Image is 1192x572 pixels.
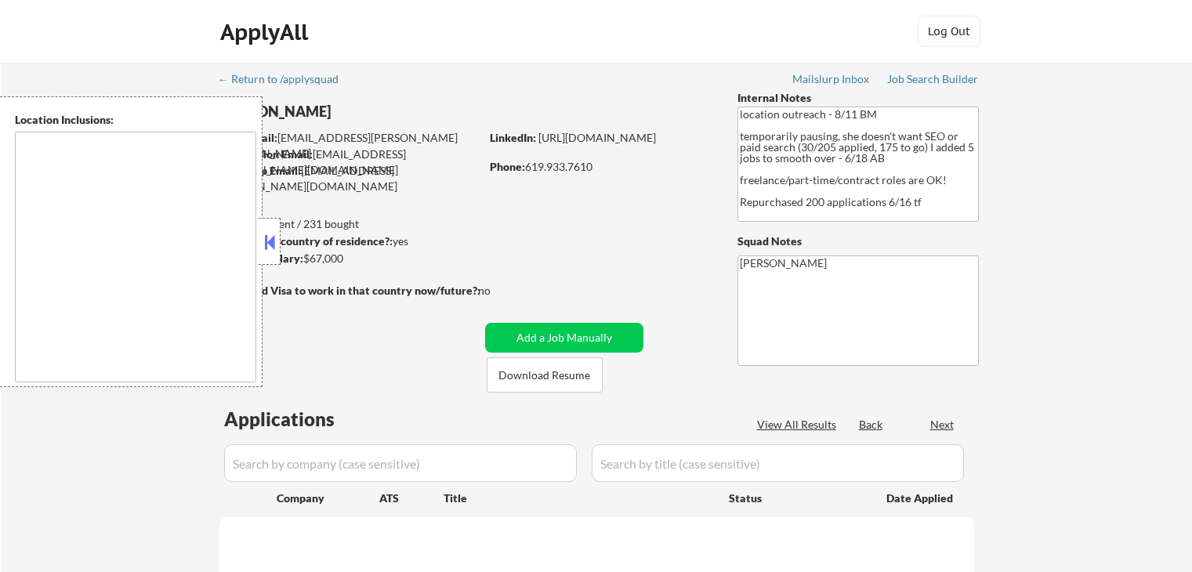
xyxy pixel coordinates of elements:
[218,74,353,85] div: ← Return to /applysquad
[220,147,480,177] div: [EMAIL_ADDRESS][PERSON_NAME][DOMAIN_NAME]
[487,357,603,393] button: Download Resume
[219,216,480,232] div: 85 sent / 231 bought
[729,483,864,512] div: Status
[930,417,955,433] div: Next
[219,284,480,297] strong: Will need Visa to work in that country now/future?:
[15,112,256,128] div: Location Inclusions:
[538,131,656,144] a: [URL][DOMAIN_NAME]
[792,74,871,85] div: Mailslurp Inbox
[277,491,379,506] div: Company
[219,234,393,248] strong: Can work in country of residence?:
[490,131,536,144] strong: LinkedIn:
[444,491,714,506] div: Title
[218,73,353,89] a: ← Return to /applysquad
[220,130,480,161] div: [EMAIL_ADDRESS][PERSON_NAME][DOMAIN_NAME]
[737,90,979,106] div: Internal Notes
[886,491,955,506] div: Date Applied
[219,102,542,121] div: [PERSON_NAME]
[792,73,871,89] a: Mailslurp Inbox
[224,444,577,482] input: Search by company (case sensitive)
[757,417,841,433] div: View All Results
[490,159,712,175] div: 619.933.7610
[219,234,475,249] div: yes
[219,163,480,194] div: [EMAIL_ADDRESS][PERSON_NAME][DOMAIN_NAME]
[478,283,523,299] div: no
[592,444,964,482] input: Search by title (case sensitive)
[859,417,884,433] div: Back
[379,491,444,506] div: ATS
[737,234,979,249] div: Squad Notes
[224,410,379,429] div: Applications
[918,16,980,47] button: Log Out
[490,160,525,173] strong: Phone:
[220,19,313,45] div: ApplyAll
[887,74,979,85] div: Job Search Builder
[219,251,480,266] div: $67,000
[485,323,643,353] button: Add a Job Manually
